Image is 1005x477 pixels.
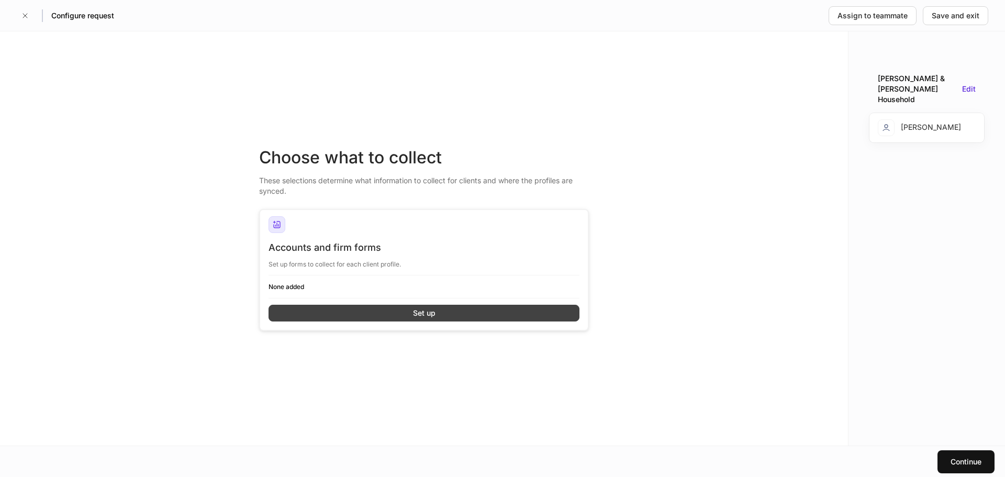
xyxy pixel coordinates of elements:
button: Edit [962,84,976,95]
div: Accounts and firm forms [269,241,579,254]
h5: Configure request [51,10,114,21]
div: Set up [413,308,435,318]
div: Set up forms to collect for each client profile. [269,254,579,269]
button: Assign to teammate [829,6,917,25]
h6: None added [269,282,579,292]
div: Choose what to collect [259,146,589,169]
button: Set up [269,305,579,321]
div: These selections determine what information to collect for clients and where the profiles are syn... [259,169,589,196]
div: [PERSON_NAME] & [PERSON_NAME] Household [878,73,958,105]
button: Continue [937,450,995,473]
div: [PERSON_NAME] [878,119,961,136]
button: Save and exit [923,6,988,25]
div: Continue [951,457,981,467]
div: Save and exit [932,10,979,21]
div: Assign to teammate [837,10,908,21]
